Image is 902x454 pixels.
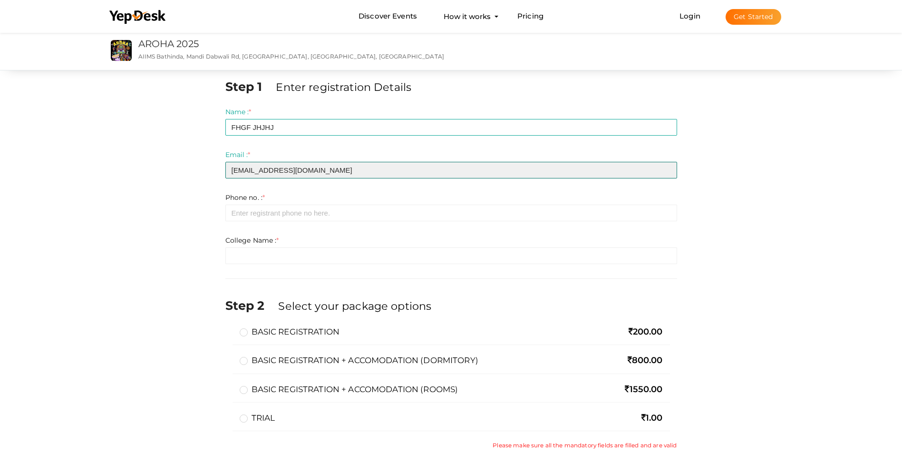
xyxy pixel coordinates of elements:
span: 1.00 [641,413,663,423]
a: Pricing [517,8,543,25]
span: 200.00 [629,326,663,337]
a: Login [679,11,700,20]
input: Enter registrant email here. [225,162,677,178]
label: BASIC REGISTRATION [240,326,340,337]
label: Enter registration Details [276,79,411,95]
img: 893HGIN4_small.jpeg [111,40,132,61]
label: Step 1 [225,78,274,95]
a: AROHA 2025 [138,38,199,49]
label: Step 2 [225,297,277,314]
button: How it works [441,8,494,25]
a: Discover Events [359,8,417,25]
label: Select your package options [278,298,431,314]
label: Email : [225,150,251,159]
input: Enter registrant phone no here. [225,205,677,221]
label: Name : [225,107,252,117]
p: AIIMS Bathinda, Mandi Dabwali Rd, [GEOGRAPHIC_DATA], [GEOGRAPHIC_DATA], [GEOGRAPHIC_DATA] [138,52,590,60]
label: College Name : [225,236,279,245]
button: Get Started [726,9,781,25]
label: Phone no. : [225,193,265,202]
label: TRIAL [240,412,275,424]
label: BASIC REGISTRATION + ACCOMODATION (DORMITORY) [240,355,478,366]
span: 1550.00 [625,384,662,395]
small: Please make sure all the mandatory fields are filled and are valid [493,441,677,449]
span: 800.00 [628,355,663,365]
label: BASIC REGISTRATION + ACCOMODATION (ROOMS) [240,384,458,395]
input: Enter registrant name here. [225,119,677,136]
